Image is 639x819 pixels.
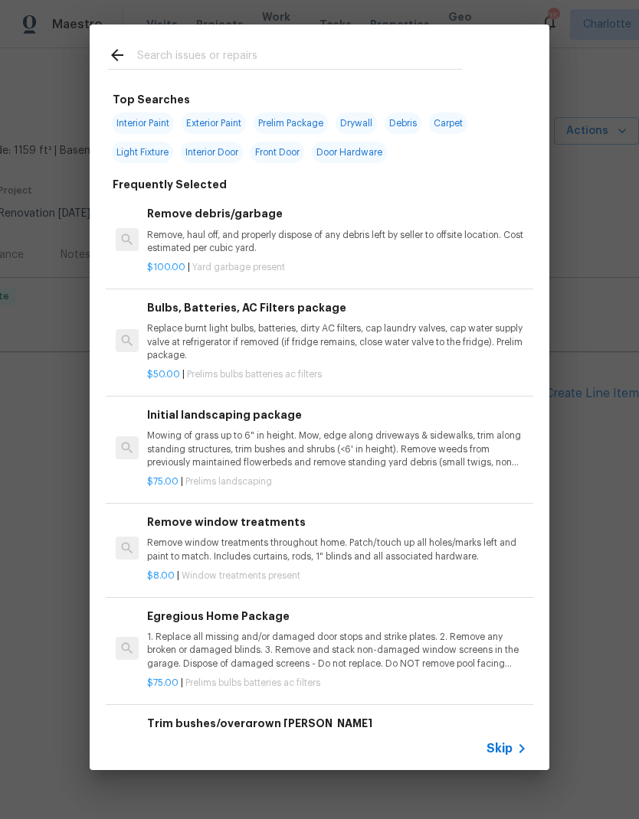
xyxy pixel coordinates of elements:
[147,370,180,379] span: $50.00
[336,113,377,134] span: Drywall
[147,678,179,687] span: $75.00
[147,429,527,468] p: Mowing of grass up to 6" in height. Mow, edge along driveways & sidewalks, trim along standing st...
[112,142,173,163] span: Light Fixture
[147,475,527,488] p: |
[147,571,175,580] span: $8.00
[385,113,421,134] span: Debris
[147,477,179,486] span: $75.00
[113,91,190,108] h6: Top Searches
[147,608,527,625] h6: Egregious Home Package
[147,229,527,255] p: Remove, haul off, and properly dispose of any debris left by seller to offsite location. Cost est...
[192,263,285,272] span: Yard garbage present
[251,142,304,163] span: Front Door
[147,261,527,274] p: |
[182,113,246,134] span: Exterior Paint
[187,370,322,379] span: Prelims bulbs batteries ac filters
[254,113,328,134] span: Prelim Package
[147,406,527,423] h6: Initial landscaping package
[487,741,513,756] span: Skip
[147,514,527,530] h6: Remove window treatments
[185,678,320,687] span: Prelims bulbs batteries ac filters
[312,142,387,163] span: Door Hardware
[147,631,527,670] p: 1. Replace all missing and/or damaged door stops and strike plates. 2. Remove any broken or damag...
[137,46,462,69] input: Search issues or repairs
[113,176,227,193] h6: Frequently Selected
[147,537,527,563] p: Remove window treatments throughout home. Patch/touch up all holes/marks left and paint to match....
[147,368,527,381] p: |
[147,322,527,361] p: Replace burnt light bulbs, batteries, dirty AC filters, cap laundry valves, cap water supply valv...
[182,571,300,580] span: Window treatments present
[185,477,272,486] span: Prelims landscaping
[112,113,174,134] span: Interior Paint
[181,142,243,163] span: Interior Door
[147,263,185,272] span: $100.00
[147,205,527,222] h6: Remove debris/garbage
[147,715,527,732] h6: Trim bushes/overgrown [PERSON_NAME]
[147,569,527,582] p: |
[147,299,527,316] h6: Bulbs, Batteries, AC Filters package
[429,113,467,134] span: Carpet
[147,677,527,690] p: |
